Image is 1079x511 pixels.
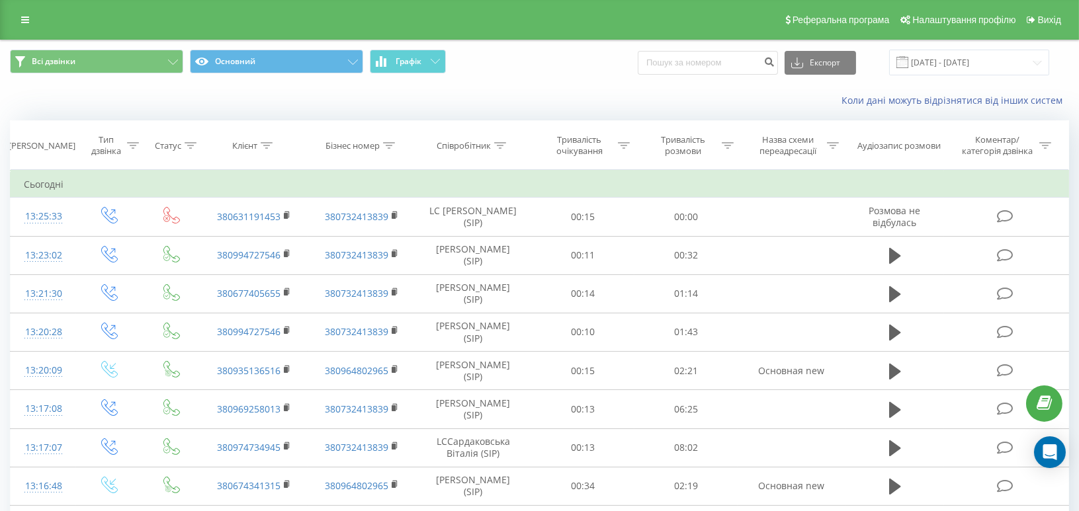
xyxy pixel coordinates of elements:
button: Основний [190,50,363,73]
div: Співробітник [437,140,491,151]
td: [PERSON_NAME] (SIP) [415,236,531,274]
td: 00:13 [531,428,634,467]
div: Тип дзвінка [88,134,124,157]
a: 380674341315 [217,479,281,492]
div: 13:20:09 [24,358,63,383]
td: 00:34 [531,467,634,505]
a: 380994727546 [217,249,281,261]
span: Всі дзвінки [32,56,75,67]
a: 380732413839 [325,210,388,223]
td: 00:10 [531,313,634,351]
td: 00:15 [531,198,634,236]
td: Основная new [738,352,845,390]
div: 13:17:07 [24,435,63,461]
td: 00:13 [531,390,634,428]
a: 380935136516 [217,364,281,377]
td: [PERSON_NAME] (SIP) [415,352,531,390]
td: [PERSON_NAME] (SIP) [415,467,531,505]
div: Клієнт [232,140,257,151]
a: 380732413839 [325,441,388,453]
div: Тривалість розмови [648,134,718,157]
td: 00:14 [531,274,634,313]
a: 380732413839 [325,403,388,415]
td: 01:43 [634,313,738,351]
td: Сьогодні [11,171,1069,198]
td: 06:25 [634,390,738,428]
div: Статус [155,140,181,151]
td: LC [PERSON_NAME] (SIP) [415,198,531,236]
td: LCСардаковська Віталія (SIP) [415,428,531,467]
div: 13:23:02 [24,243,63,268]
span: Реферальна програма [793,15,890,25]
a: 380964802965 [325,479,388,492]
a: 380631191453 [217,210,281,223]
a: 380969258013 [217,403,281,415]
button: Експорт [785,51,856,75]
span: Вихід [1038,15,1061,25]
td: 08:02 [634,428,738,467]
a: 380974734945 [217,441,281,453]
td: [PERSON_NAME] (SIP) [415,390,531,428]
td: 00:00 [634,198,738,236]
div: 13:25:33 [24,204,63,229]
div: Назва схеми переадресації [753,134,824,157]
a: 380994727546 [217,325,281,338]
a: 380732413839 [325,249,388,261]
button: Графік [370,50,446,73]
div: 13:16:48 [24,473,63,499]
a: 380964802965 [325,364,388,377]
a: Коли дані можуть відрізнятися вiд інших систем [842,94,1069,106]
div: 13:21:30 [24,281,63,307]
td: 02:19 [634,467,738,505]
div: Бізнес номер [325,140,380,151]
div: Аудіозапис розмови [857,140,941,151]
div: 13:17:08 [24,396,63,422]
span: Графік [396,57,421,66]
span: Розмова не відбулась [869,204,921,229]
td: [PERSON_NAME] (SIP) [415,313,531,351]
div: 13:20:28 [24,319,63,345]
td: 01:14 [634,274,738,313]
button: Всі дзвінки [10,50,183,73]
a: 380732413839 [325,287,388,299]
td: 00:11 [531,236,634,274]
td: [PERSON_NAME] (SIP) [415,274,531,313]
div: Коментар/категорія дзвінка [959,134,1036,157]
div: Тривалість очікування [544,134,615,157]
div: Open Intercom Messenger [1034,436,1066,468]
div: [PERSON_NAME] [9,140,75,151]
td: 02:21 [634,352,738,390]
span: Налаштування профілю [912,15,1015,25]
td: 00:15 [531,352,634,390]
td: 00:32 [634,236,738,274]
input: Пошук за номером [638,51,778,75]
a: 380732413839 [325,325,388,338]
td: Основная new [738,467,845,505]
a: 380677405655 [217,287,281,299]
